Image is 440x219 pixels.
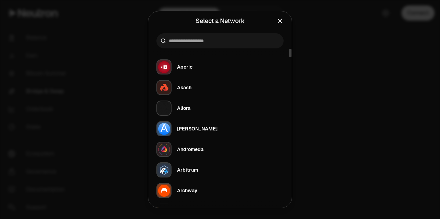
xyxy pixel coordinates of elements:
button: Allora LogoAllora LogoAllora [152,98,288,118]
img: Archway Logo [158,185,170,197]
div: [PERSON_NAME] [177,125,218,132]
button: Althea LogoAlthea Logo[PERSON_NAME] [152,118,288,139]
img: AssetMantle Logo [158,205,170,217]
img: Allora Logo [158,102,170,114]
img: Althea Logo [158,123,170,135]
img: Agoric Logo [158,61,170,73]
div: Select a Network [196,16,245,26]
div: Arbitrum [177,166,198,173]
button: Archway LogoArchway LogoArchway [152,180,288,201]
button: Close [276,16,284,26]
div: Andromeda [177,146,203,153]
button: Arbitrum LogoArbitrum LogoArbitrum [152,160,288,180]
div: Archway [177,187,197,194]
img: Arbitrum Logo [158,164,170,176]
button: Agoric LogoAgoric LogoAgoric [152,57,288,77]
div: Akash [177,84,191,91]
div: Allora [177,105,190,112]
div: Agoric [177,64,192,70]
button: Akash LogoAkash LogoAkash [152,77,288,98]
button: Andromeda LogoAndromeda LogoAndromeda [152,139,288,160]
img: Akash Logo [158,82,170,94]
img: Andromeda Logo [158,143,170,155]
